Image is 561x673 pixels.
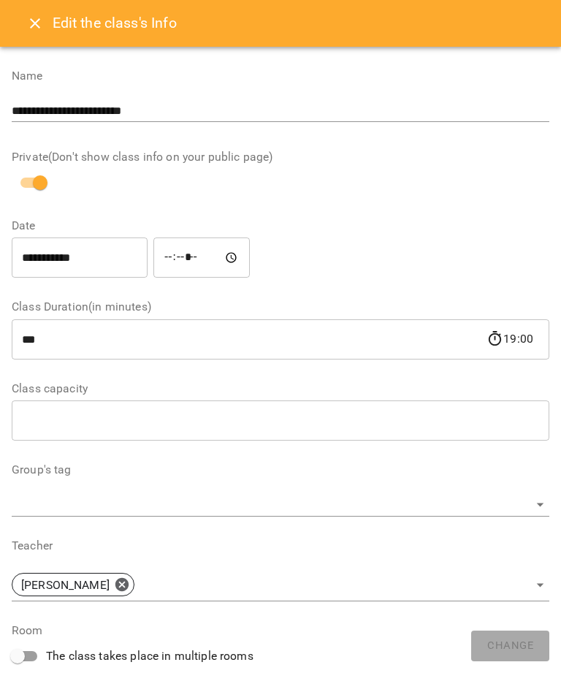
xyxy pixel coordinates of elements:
label: Class capacity [12,383,549,395]
p: [PERSON_NAME] [21,577,110,594]
div: [PERSON_NAME] [12,573,134,596]
label: Teacher [12,540,549,552]
div: [PERSON_NAME] [12,569,549,601]
label: Room [12,625,549,636]
label: Private(Don't show class info on your public page) [12,151,549,163]
label: Name [12,70,549,82]
label: Date [12,220,549,232]
label: Group's tag [12,464,549,476]
span: The class takes place in multiple rooms [46,647,253,665]
button: Close [18,6,53,41]
label: Class Duration(in minutes) [12,301,549,313]
h6: Edit the class's Info [53,12,177,34]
